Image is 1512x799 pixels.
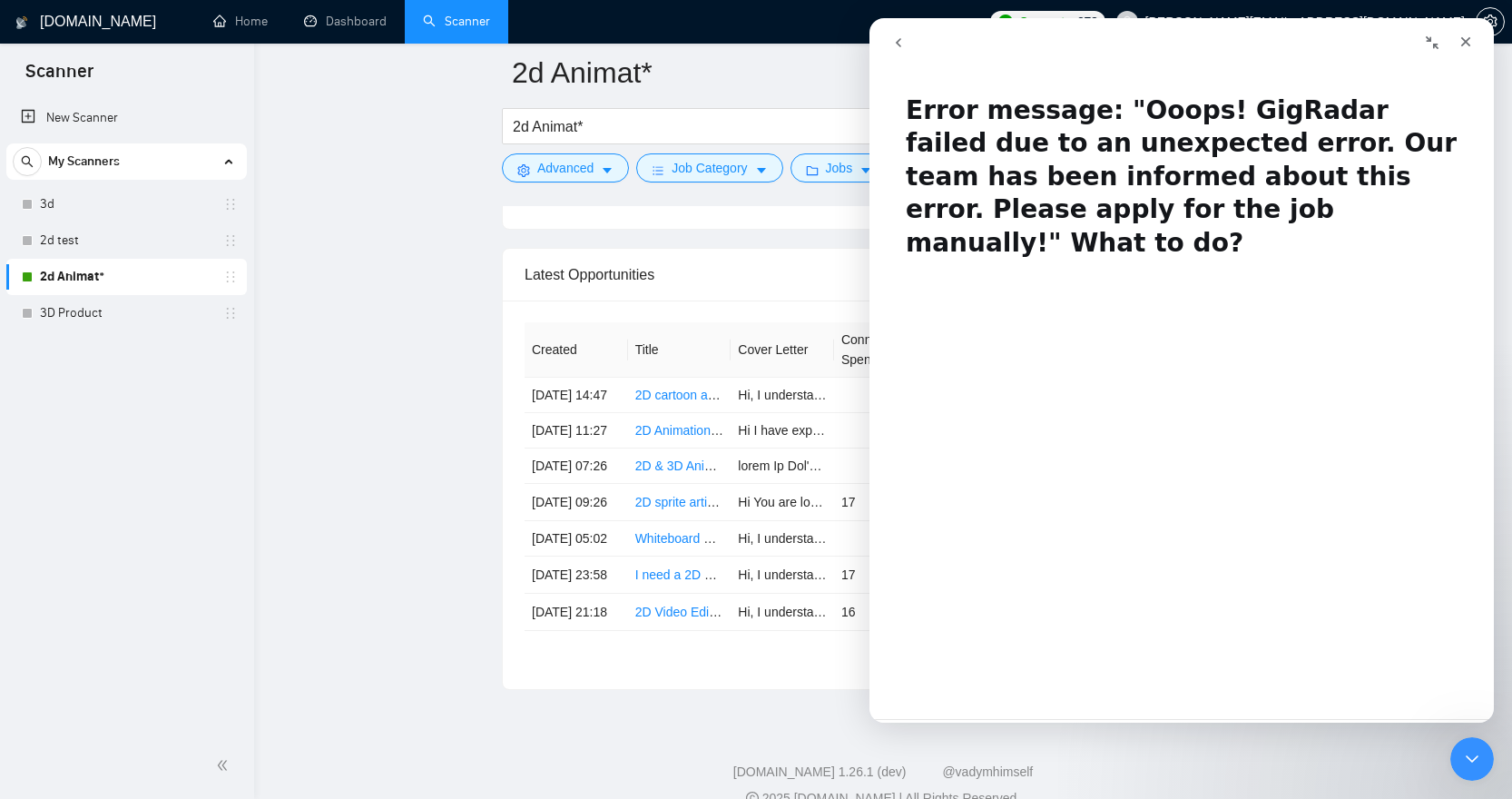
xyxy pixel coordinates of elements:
[13,147,42,176] button: search
[636,153,782,182] button: barsJob Categorycaret-down
[635,567,894,582] a: I need a 2D animator for my YouTube channel
[826,158,853,178] span: Jobs
[790,153,889,182] button: folderJobscaret-down
[223,270,238,284] span: holder
[834,557,938,594] td: 17
[525,449,628,484] td: [DATE] 07:26
[652,163,664,177] span: bars
[14,155,41,168] span: search
[15,8,28,37] img: logo
[942,764,1033,779] a: @vadymhimself
[513,115,997,138] input: Search Freelance Jobs...
[1476,7,1505,36] button: setting
[6,100,247,136] li: New Scanner
[48,143,120,180] span: My Scanners
[525,521,628,557] td: [DATE] 05:02
[517,163,530,177] span: setting
[21,100,232,136] a: New Scanner
[733,764,907,779] a: [DOMAIN_NAME] 1.26.1 (dev)
[40,186,212,222] a: 3d
[1477,15,1504,29] span: setting
[223,197,238,212] span: holder
[1476,15,1505,29] a: setting
[1077,12,1097,32] span: 278
[628,594,731,631] td: 2D Video Editor for YouTube
[672,158,747,178] span: Job Category
[223,233,238,248] span: holder
[731,322,834,378] th: Cover Letter
[834,322,938,378] th: Connects Spent
[40,222,212,259] a: 2d test
[998,15,1013,29] img: upwork-logo.png
[628,484,731,521] td: 2D sprite artist for point and click mobile game
[628,322,731,378] th: Title
[1450,737,1494,781] iframe: Intercom live chat
[512,50,1227,95] input: Scanner name...
[635,459,906,473] a: 2D & 3D Animator for Video Production Portfolio
[628,449,731,484] td: 2D & 3D Animator for Video Production Portfolio
[635,495,896,509] a: 2D sprite artist for point and click mobile game
[525,594,628,631] td: [DATE] 21:18
[1019,12,1074,32] span: Connects:
[628,521,731,557] td: Whiteboard Video Editor
[525,322,628,378] th: Created
[6,143,247,331] li: My Scanners
[635,388,798,402] a: 2D cartoon animation project
[635,605,796,619] a: 2D Video Editor for YouTube
[525,249,1242,301] div: Latest Opportunities
[628,413,731,449] td: 2D Animation for Kids / Moho or After Effects
[834,484,938,521] td: 17
[628,557,731,594] td: I need a 2D animator for my YouTube channel
[423,14,490,29] a: searchScanner
[40,259,212,295] a: 2d Animat*
[859,163,872,177] span: caret-down
[628,378,731,413] td: 2D cartoon animation project
[216,756,234,774] span: double-left
[806,163,819,177] span: folder
[213,14,268,29] a: homeHome
[869,18,1494,723] iframe: To enrich screen reader interactions, please activate Accessibility in Grammarly extension settings
[1121,15,1134,28] span: user
[304,14,387,29] a: dashboardDashboard
[40,295,212,331] a: 3D Product
[601,163,614,177] span: caret-down
[635,531,773,546] a: Whiteboard Video Editor
[834,594,938,631] td: 16
[11,58,108,96] span: Scanner
[537,158,594,178] span: Advanced
[525,378,628,413] td: [DATE] 14:47
[525,557,628,594] td: [DATE] 23:58
[635,423,887,438] a: 2D Animation for Kids / Moho or After Effects
[223,306,238,321] span: holder
[525,413,628,449] td: [DATE] 11:27
[755,163,768,177] span: caret-down
[525,484,628,521] td: [DATE] 09:26
[502,153,629,182] button: settingAdvancedcaret-down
